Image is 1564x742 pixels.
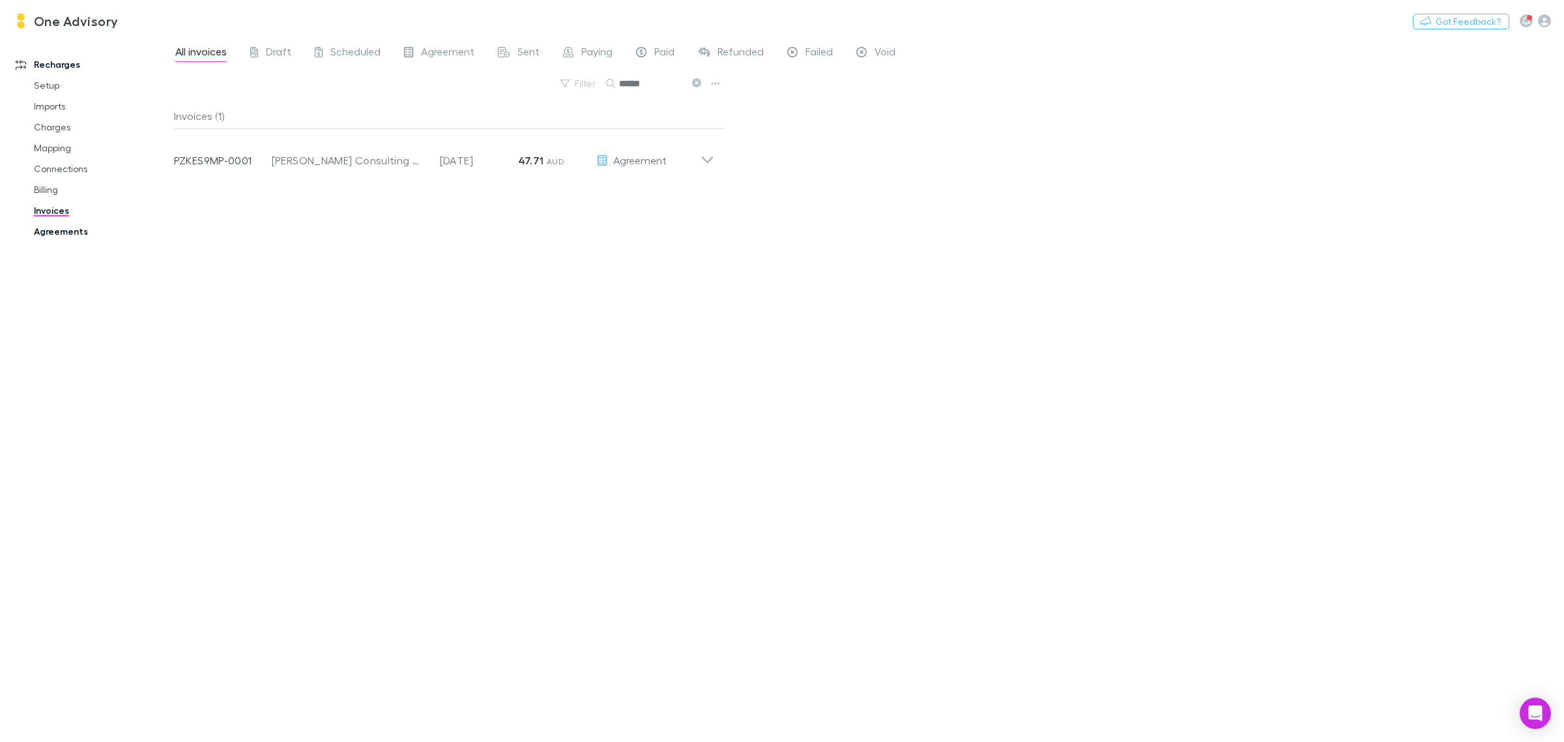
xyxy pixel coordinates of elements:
[517,45,540,62] span: Sent
[3,54,184,75] a: Recharges
[21,138,184,158] a: Mapping
[421,45,474,62] span: Agreement
[1520,698,1551,729] div: Open Intercom Messenger
[613,154,667,166] span: Agreement
[34,13,119,29] h3: One Advisory
[717,45,764,62] span: Refunded
[164,129,725,181] div: PZKES9MP-0001[PERSON_NAME] Consulting Company Pty Ltd[DATE]47.71 AUDAgreement
[266,45,291,62] span: Draft
[21,75,184,96] a: Setup
[547,156,564,166] span: AUD
[13,13,29,29] img: One Advisory's Logo
[272,153,427,168] div: [PERSON_NAME] Consulting Company Pty Ltd
[21,179,184,200] a: Billing
[330,45,381,62] span: Scheduled
[21,200,184,221] a: Invoices
[805,45,833,62] span: Failed
[21,117,184,138] a: Charges
[518,154,544,167] strong: 47.71
[440,153,518,168] p: [DATE]
[554,76,603,91] button: Filter
[1413,14,1509,29] button: Got Feedback?
[5,5,126,37] a: One Advisory
[21,221,184,242] a: Agreements
[21,96,184,117] a: Imports
[875,45,895,62] span: Void
[175,45,227,62] span: All invoices
[174,153,272,168] p: PZKES9MP-0001
[21,158,184,179] a: Connections
[654,45,674,62] span: Paid
[581,45,613,62] span: Paying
